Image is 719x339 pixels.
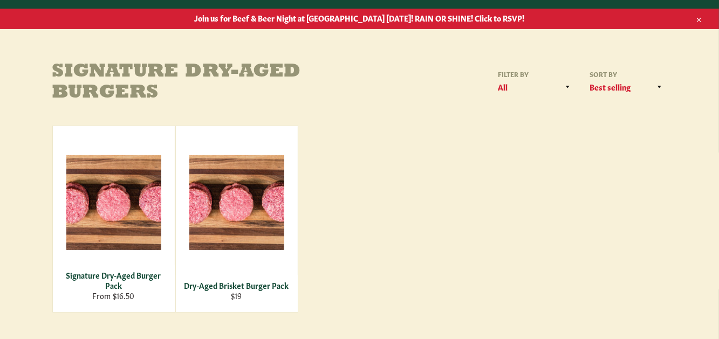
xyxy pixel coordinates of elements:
[59,270,168,291] div: Signature Dry-Aged Burger Pack
[495,70,576,79] label: Filter by
[52,61,360,104] h1: Signature Dry-Aged Burgers
[182,280,291,290] div: Dry-Aged Brisket Burger Pack
[586,70,667,79] label: Sort by
[52,126,175,313] a: Signature Dry-Aged Burger Pack Signature Dry-Aged Burger Pack From $16.50
[59,290,168,301] div: From $16.50
[175,126,298,313] a: Dry-Aged Brisket Burger Pack Dry-Aged Brisket Burger Pack $19
[66,155,161,250] img: Signature Dry-Aged Burger Pack
[182,290,291,301] div: $19
[189,155,284,250] img: Dry-Aged Brisket Burger Pack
